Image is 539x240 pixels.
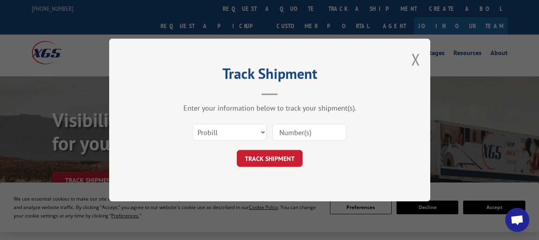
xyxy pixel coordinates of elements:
[237,150,303,167] button: TRACK SHIPMENT
[149,68,390,83] h2: Track Shipment
[273,124,346,141] input: Number(s)
[149,103,390,113] div: Enter your information below to track your shipment(s).
[411,49,420,70] button: Close modal
[505,208,529,232] div: Open chat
